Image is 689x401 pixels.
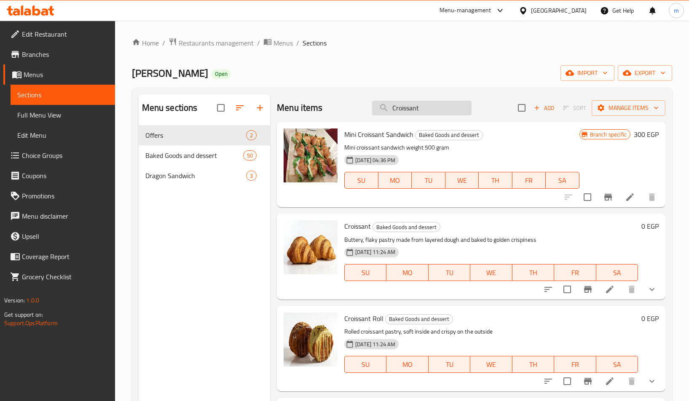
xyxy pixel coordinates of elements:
[622,371,642,391] button: delete
[516,267,551,279] span: TH
[432,267,467,279] span: TU
[531,102,558,115] button: Add
[531,6,587,15] div: [GEOGRAPHIC_DATA]
[474,358,509,371] span: WE
[145,130,246,140] span: Offers
[432,358,467,371] span: TU
[273,38,293,48] span: Menus
[344,142,579,153] p: Mini croissant sandwich weight 500 gram
[642,279,662,299] button: show more
[4,295,25,306] span: Version:
[212,69,231,79] div: Open
[549,174,576,187] span: SA
[3,44,115,64] a: Branches
[440,5,491,16] div: Menu-management
[605,376,615,386] a: Edit menu item
[470,356,512,373] button: WE
[674,6,679,15] span: m
[429,356,470,373] button: TU
[386,356,428,373] button: MO
[22,191,108,201] span: Promotions
[4,318,58,329] a: Support.OpsPlatform
[3,24,115,44] a: Edit Restaurant
[179,38,254,48] span: Restaurants management
[445,172,479,189] button: WE
[247,172,256,180] span: 3
[169,37,254,48] a: Restaurants management
[296,38,299,48] li: /
[3,64,115,85] a: Menus
[139,145,271,166] div: Baked Goods and dessert50
[24,70,108,80] span: Menus
[579,188,596,206] span: Select to update
[348,358,383,371] span: SU
[11,125,115,145] a: Edit Menu
[538,371,558,391] button: sort-choices
[546,172,579,189] button: SA
[596,264,638,281] button: SA
[390,267,425,279] span: MO
[17,130,108,140] span: Edit Menu
[247,131,256,139] span: 2
[344,356,386,373] button: SU
[373,222,440,232] div: Baked Goods and dessert
[139,166,271,186] div: Dragon Sandwich3
[348,267,383,279] span: SU
[4,309,43,320] span: Get support on:
[22,211,108,221] span: Menu disclaimer
[145,150,243,160] span: Baked Goods and dessert
[3,206,115,226] a: Menu disclaimer
[139,122,271,189] nav: Menu sections
[378,172,412,189] button: MO
[244,152,256,160] span: 50
[263,37,293,48] a: Menus
[560,65,614,81] button: import
[558,372,576,390] span: Select to update
[512,172,546,189] button: FR
[132,64,208,83] span: [PERSON_NAME]
[516,358,551,371] span: TH
[132,38,159,48] a: Home
[344,172,378,189] button: SU
[618,65,672,81] button: export
[246,130,257,140] div: items
[479,172,512,189] button: TH
[162,38,165,48] li: /
[257,38,260,48] li: /
[22,49,108,59] span: Branches
[592,100,665,116] button: Manage items
[516,174,543,187] span: FR
[372,101,472,115] input: search
[352,156,399,164] span: [DATE] 04:36 PM
[17,90,108,100] span: Sections
[3,186,115,206] a: Promotions
[277,102,323,114] h2: Menu items
[11,105,115,125] a: Full Menu View
[132,37,672,48] nav: breadcrumb
[382,174,409,187] span: MO
[647,284,657,294] svg: Show Choices
[386,314,453,324] span: Baked Goods and dessert
[373,222,440,232] span: Baked Goods and dessert
[212,99,230,117] span: Select all sections
[625,68,665,78] span: export
[622,279,642,299] button: delete
[474,267,509,279] span: WE
[558,102,592,115] span: Select section first
[554,264,596,281] button: FR
[600,358,635,371] span: SA
[598,187,618,207] button: Branch-specific-item
[596,356,638,373] button: SA
[246,171,257,181] div: items
[344,312,383,325] span: Croissant Roll
[578,279,598,299] button: Branch-specific-item
[145,171,246,181] span: Dragon Sandwich
[600,267,635,279] span: SA
[533,103,555,113] span: Add
[634,128,659,140] h6: 300 EGP
[22,251,108,262] span: Coverage Report
[415,130,483,140] div: Baked Goods and dessert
